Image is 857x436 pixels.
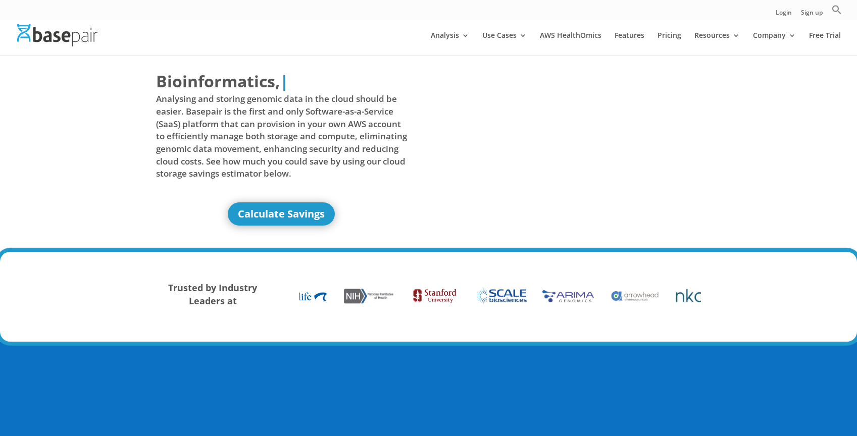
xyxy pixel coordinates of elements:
[436,70,688,211] iframe: Basepair - NGS Analysis Simplified
[809,32,841,56] a: Free Trial
[228,202,335,226] a: Calculate Savings
[17,24,97,46] img: Basepair
[658,32,681,56] a: Pricing
[776,10,792,20] a: Login
[753,32,796,56] a: Company
[482,32,527,56] a: Use Cases
[280,70,289,92] span: |
[168,282,257,307] strong: Trusted by Industry Leaders at
[801,10,823,20] a: Sign up
[156,93,408,180] span: Analysing and storing genomic data in the cloud should be easier. Basepair is the first and only ...
[156,70,280,93] span: Bioinformatics,
[832,5,842,20] a: Search Icon Link
[694,32,740,56] a: Resources
[615,32,644,56] a: Features
[832,5,842,15] svg: Search
[431,32,469,56] a: Analysis
[540,32,601,56] a: AWS HealthOmics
